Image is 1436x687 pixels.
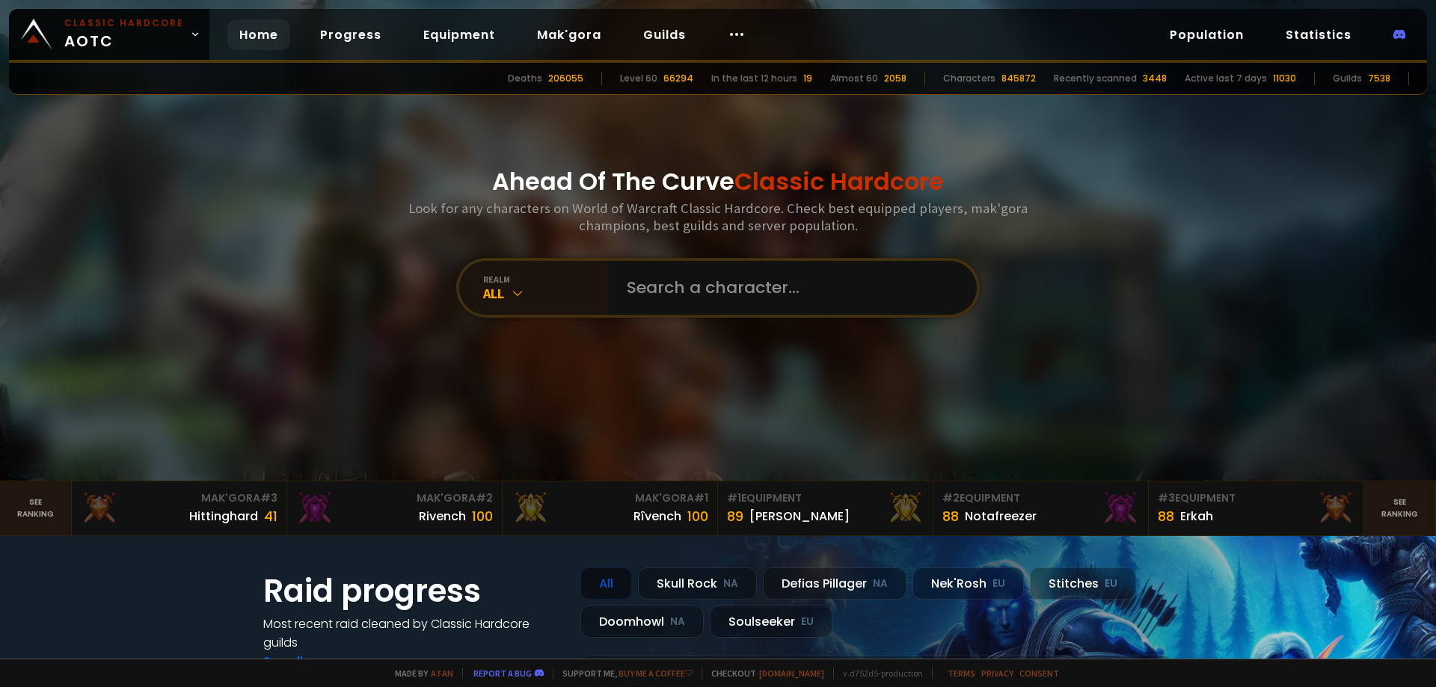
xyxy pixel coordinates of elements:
[749,507,850,526] div: [PERSON_NAME]
[981,668,1013,679] a: Privacy
[580,567,632,600] div: All
[296,490,493,506] div: Mak'Gora
[992,576,1005,591] small: EU
[411,19,507,50] a: Equipment
[1030,567,1136,600] div: Stitches
[263,567,562,614] h1: Raid progress
[687,506,708,526] div: 100
[1364,481,1436,535] a: Seeranking
[942,490,960,505] span: # 2
[948,668,975,679] a: Terms
[287,481,503,535] a: Mak'Gora#2Rivench100
[525,19,613,50] a: Mak'gora
[942,490,1139,506] div: Equipment
[801,614,814,629] small: EU
[431,668,453,679] a: a fan
[483,285,609,302] div: All
[503,481,718,535] a: Mak'Gora#1Rîvench100
[64,16,184,30] small: Classic Hardcore
[263,653,360,670] a: See all progress
[553,668,693,679] span: Support me,
[1158,490,1175,505] span: # 3
[512,490,708,506] div: Mak'Gora
[402,200,1034,234] h3: Look for any characters on World of Warcraft Classic Hardcore. Check best equipped players, mak'g...
[912,567,1024,600] div: Nek'Rosh
[473,668,532,679] a: Report a bug
[1333,72,1362,85] div: Guilds
[386,668,453,679] span: Made by
[260,490,277,505] span: # 3
[1054,72,1137,85] div: Recently scanned
[933,481,1149,535] a: #2Equipment88Notafreezer
[580,606,704,638] div: Doomhowl
[710,606,832,638] div: Soulseeker
[633,507,681,526] div: Rîvench
[942,506,959,526] div: 88
[965,507,1037,526] div: Notafreezer
[1368,72,1390,85] div: 7538
[620,72,657,85] div: Level 60
[64,16,184,52] span: AOTC
[663,72,693,85] div: 66294
[723,576,738,591] small: NA
[81,490,277,506] div: Mak'Gora
[759,668,824,679] a: [DOMAIN_NAME]
[1019,668,1059,679] a: Consent
[873,576,888,591] small: NA
[670,614,685,629] small: NA
[1143,72,1167,85] div: 3448
[943,72,995,85] div: Characters
[508,72,542,85] div: Deaths
[718,481,933,535] a: #1Equipment89[PERSON_NAME]
[189,507,258,526] div: Hittinghard
[1185,72,1267,85] div: Active last 7 days
[1180,507,1213,526] div: Erkah
[833,668,923,679] span: v. d752d5 - production
[72,481,287,535] a: Mak'Gora#3Hittinghard41
[1158,490,1354,506] div: Equipment
[1273,72,1296,85] div: 11030
[548,72,583,85] div: 206055
[734,164,944,198] span: Classic Hardcore
[308,19,393,50] a: Progress
[492,164,944,200] h1: Ahead Of The Curve
[727,506,743,526] div: 89
[483,274,609,285] div: realm
[711,72,797,85] div: In the last 12 hours
[472,506,493,526] div: 100
[727,490,741,505] span: # 1
[1158,19,1256,50] a: Population
[227,19,290,50] a: Home
[264,506,277,526] div: 41
[1274,19,1363,50] a: Statistics
[763,567,906,600] div: Defias Pillager
[884,72,906,85] div: 2058
[631,19,698,50] a: Guilds
[9,9,209,60] a: Classic HardcoreAOTC
[419,507,466,526] div: Rivench
[638,567,757,600] div: Skull Rock
[476,490,493,505] span: # 2
[830,72,878,85] div: Almost 60
[702,668,824,679] span: Checkout
[263,614,562,652] h4: Most recent raid cleaned by Classic Hardcore guilds
[1149,481,1364,535] a: #3Equipment88Erkah
[619,668,693,679] a: Buy me a coffee
[618,261,959,315] input: Search a character...
[1001,72,1036,85] div: 845872
[1158,506,1174,526] div: 88
[727,490,924,506] div: Equipment
[1105,576,1117,591] small: EU
[803,72,812,85] div: 19
[694,490,708,505] span: # 1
